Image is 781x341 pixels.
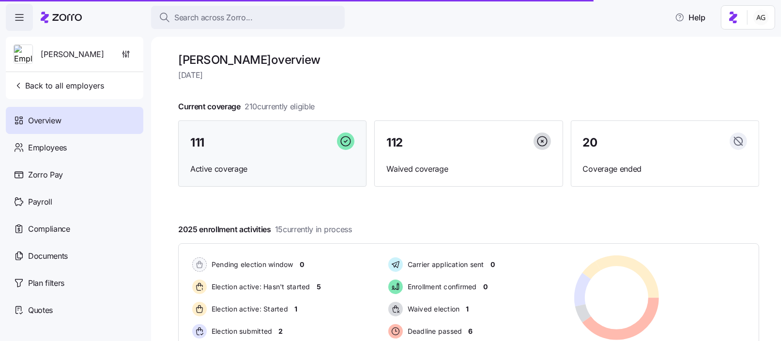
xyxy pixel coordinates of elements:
span: Election active: Hasn't started [209,282,310,292]
span: Coverage ended [583,163,747,175]
h1: [PERSON_NAME] overview [178,52,759,67]
img: Employer logo [14,45,32,64]
span: 2 [279,326,283,336]
span: Compliance [28,223,70,235]
span: Waived coverage [386,163,551,175]
span: 111 [190,137,204,148]
span: Enrollment confirmed [405,282,477,292]
span: 15 currently in process [275,223,352,236]
span: Active coverage [190,163,354,175]
span: Search across Zorro... [174,12,253,24]
a: Quotes [6,297,143,324]
a: Compliance [6,215,143,242]
span: Pending election window [209,260,293,269]
span: 1 [294,304,297,314]
span: Overview [28,115,61,127]
span: Employees [28,142,67,154]
span: Carrier application sent [405,260,484,269]
button: Help [667,8,713,27]
span: [DATE] [178,69,759,81]
span: 20 [583,137,597,148]
img: 5fc55c57e0610270ad857448bea2f2d5 [753,10,769,25]
span: 0 [483,282,488,292]
span: 210 currently eligible [245,101,315,113]
span: Documents [28,250,68,262]
span: Deadline passed [405,326,462,336]
span: Quotes [28,304,53,316]
a: Employees [6,134,143,161]
span: 2025 enrollment activities [178,223,352,236]
a: Plan filters [6,269,143,297]
a: Overview [6,107,143,134]
span: 1 [466,304,469,314]
span: [PERSON_NAME] [41,48,104,60]
a: Payroll [6,188,143,215]
span: Plan filters [28,277,64,289]
span: Election submitted [209,326,273,336]
span: 112 [386,137,403,148]
span: Zorro Pay [28,169,63,181]
a: Documents [6,242,143,269]
span: Help [675,12,705,23]
span: Back to all employers [14,80,104,91]
span: 0 [300,260,304,269]
span: Payroll [28,196,52,208]
button: Back to all employers [10,76,108,95]
span: Election active: Started [209,304,288,314]
span: 6 [468,326,473,336]
span: Current coverage [178,101,315,113]
span: 0 [490,260,495,269]
a: Zorro Pay [6,161,143,188]
span: Waived election [405,304,460,314]
button: Search across Zorro... [151,6,345,29]
span: 5 [317,282,321,292]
